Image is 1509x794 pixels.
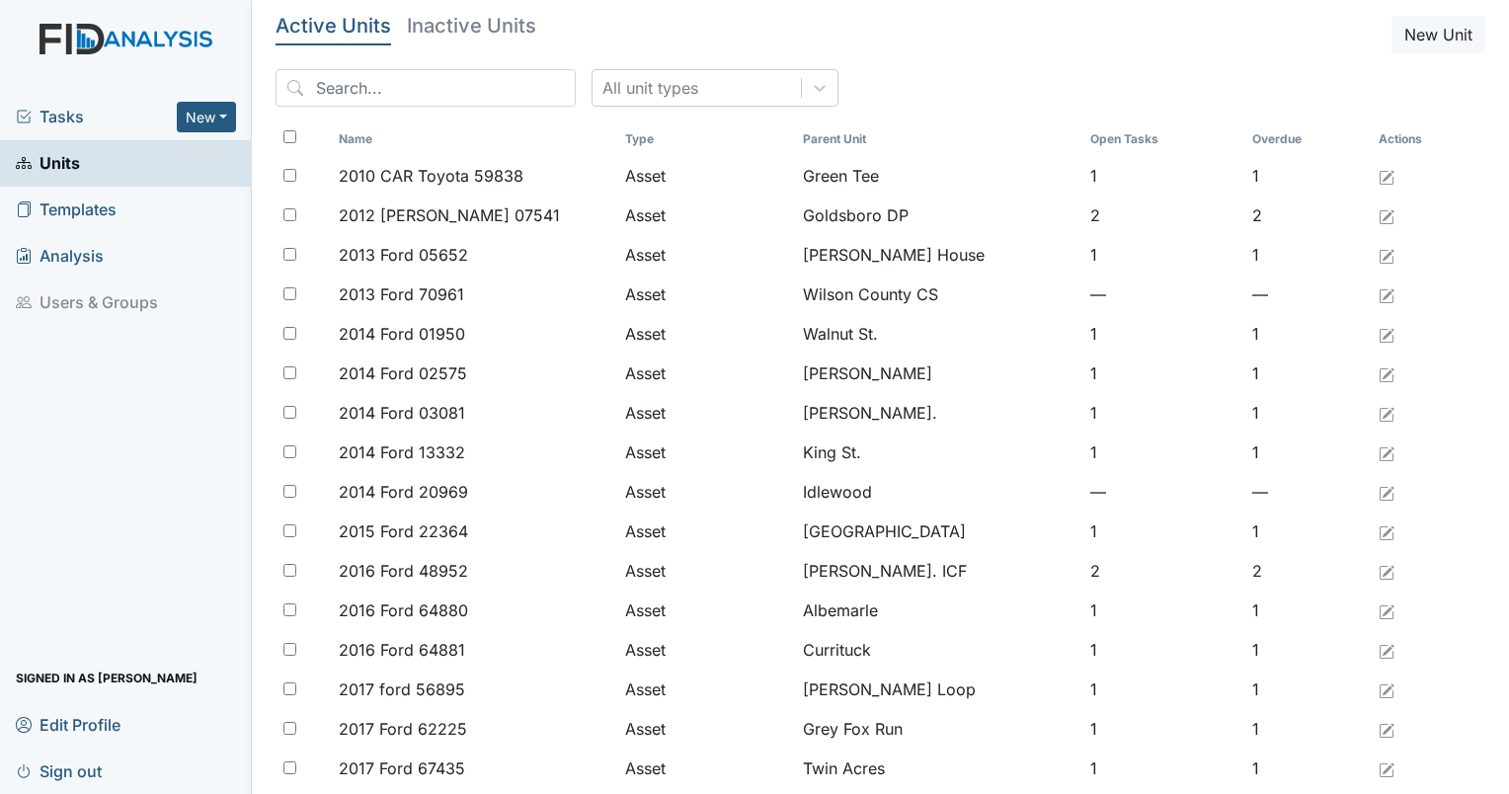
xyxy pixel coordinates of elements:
[617,196,795,235] td: Asset
[339,164,523,188] span: 2010 CAR Toyota 59838
[339,440,465,464] span: 2014 Ford 13332
[1082,235,1245,275] td: 1
[1244,314,1371,354] td: 1
[1379,203,1394,227] a: Edit
[1082,122,1245,156] th: Toggle SortBy
[16,241,104,272] span: Analysis
[1379,598,1394,622] a: Edit
[1244,512,1371,551] td: 1
[276,16,391,36] h5: Active Units
[339,480,468,504] span: 2014 Ford 20969
[339,282,464,306] span: 2013 Ford 70961
[795,433,1081,472] td: King St.
[339,756,465,780] span: 2017 Ford 67435
[1244,393,1371,433] td: 1
[1082,433,1245,472] td: 1
[617,670,795,709] td: Asset
[795,709,1081,749] td: Grey Fox Run
[617,235,795,275] td: Asset
[1379,717,1394,741] a: Edit
[1379,164,1394,188] a: Edit
[617,314,795,354] td: Asset
[1082,670,1245,709] td: 1
[795,156,1081,196] td: Green Tee
[617,472,795,512] td: Asset
[1244,709,1371,749] td: 1
[617,156,795,196] td: Asset
[617,122,795,156] th: Toggle SortBy
[1082,472,1245,512] td: —
[1244,551,1371,591] td: 2
[1082,709,1245,749] td: 1
[1082,314,1245,354] td: 1
[617,393,795,433] td: Asset
[16,663,198,693] span: Signed in as [PERSON_NAME]
[1379,519,1394,543] a: Edit
[16,148,80,179] span: Units
[331,122,617,156] th: Toggle SortBy
[795,393,1081,433] td: [PERSON_NAME].
[1379,559,1394,583] a: Edit
[16,105,177,128] span: Tasks
[617,433,795,472] td: Asset
[339,717,467,741] span: 2017 Ford 62225
[283,130,296,143] input: Toggle All Rows Selected
[339,203,560,227] span: 2012 [PERSON_NAME] 07541
[1082,630,1245,670] td: 1
[1082,393,1245,433] td: 1
[339,401,465,425] span: 2014 Ford 03081
[617,630,795,670] td: Asset
[1379,243,1394,267] a: Edit
[339,322,465,346] span: 2014 Ford 01950
[795,630,1081,670] td: Currituck
[1082,354,1245,393] td: 1
[1244,630,1371,670] td: 1
[339,361,467,385] span: 2014 Ford 02575
[1082,512,1245,551] td: 1
[1379,677,1394,701] a: Edit
[1244,670,1371,709] td: 1
[795,196,1081,235] td: Goldsboro DP
[1379,361,1394,385] a: Edit
[339,638,465,662] span: 2016 Ford 64881
[617,275,795,314] td: Asset
[1379,638,1394,662] a: Edit
[16,195,117,225] span: Templates
[16,755,102,786] span: Sign out
[602,76,698,100] div: All unit types
[1082,749,1245,788] td: 1
[1244,354,1371,393] td: 1
[1082,551,1245,591] td: 2
[795,670,1081,709] td: [PERSON_NAME] Loop
[617,551,795,591] td: Asset
[795,122,1081,156] th: Toggle SortBy
[795,749,1081,788] td: Twin Acres
[617,591,795,630] td: Asset
[1379,282,1394,306] a: Edit
[795,314,1081,354] td: Walnut St.
[1244,275,1371,314] td: —
[795,512,1081,551] td: [GEOGRAPHIC_DATA]
[1244,433,1371,472] td: 1
[795,354,1081,393] td: [PERSON_NAME]
[617,749,795,788] td: Asset
[795,472,1081,512] td: Idlewood
[1379,480,1394,504] a: Edit
[1371,122,1469,156] th: Actions
[339,559,468,583] span: 2016 Ford 48952
[1082,591,1245,630] td: 1
[1244,235,1371,275] td: 1
[795,551,1081,591] td: [PERSON_NAME]. ICF
[1244,122,1371,156] th: Toggle SortBy
[1379,401,1394,425] a: Edit
[1379,440,1394,464] a: Edit
[339,677,465,701] span: 2017 ford 56895
[617,512,795,551] td: Asset
[1379,756,1394,780] a: Edit
[617,709,795,749] td: Asset
[1244,591,1371,630] td: 1
[1244,156,1371,196] td: 1
[276,69,576,107] input: Search...
[795,275,1081,314] td: Wilson County CS
[339,243,468,267] span: 2013 Ford 05652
